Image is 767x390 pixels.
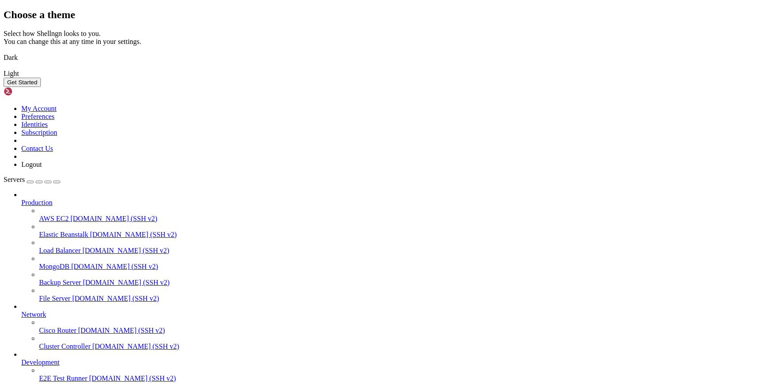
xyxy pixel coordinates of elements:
a: File Server [DOMAIN_NAME] (SSH v2) [39,295,763,303]
a: MongoDB [DOMAIN_NAME] (SSH v2) [39,263,763,271]
a: Backup Server [DOMAIN_NAME] (SSH v2) [39,279,763,287]
span: Elastic Beanstalk [39,231,88,238]
span: [DOMAIN_NAME] (SSH v2) [89,374,176,382]
h2: Choose a theme [4,9,763,21]
span: [DOMAIN_NAME] (SSH v2) [83,247,170,254]
li: Cisco Router [DOMAIN_NAME] (SSH v2) [39,319,763,335]
span: AWS EC2 [39,215,69,222]
a: AWS EC2 [DOMAIN_NAME] (SSH v2) [39,215,763,223]
a: Identities [21,121,48,128]
li: Backup Server [DOMAIN_NAME] (SSH v2) [39,271,763,287]
li: MongoDB [DOMAIN_NAME] (SSH v2) [39,255,763,271]
a: Development [21,358,763,366]
button: Get Started [4,78,41,87]
a: Preferences [21,113,55,120]
span: Development [21,358,59,366]
a: Production [21,199,763,207]
li: Production [21,191,763,303]
li: E2E Test Runner [DOMAIN_NAME] (SSH v2) [39,366,763,382]
span: Production [21,199,52,206]
span: Load Balancer [39,247,81,254]
li: Elastic Beanstalk [DOMAIN_NAME] (SSH v2) [39,223,763,239]
span: File Server [39,295,71,302]
a: Contact Us [21,145,53,152]
li: Development [21,351,763,382]
span: [DOMAIN_NAME] (SSH v2) [72,295,159,302]
li: Network [21,303,763,351]
a: Logout [21,161,42,168]
div: Select how Shellngn looks to you. You can change this at any time in your settings. [4,30,763,46]
span: Cluster Controller [39,343,91,350]
a: Elastic Beanstalk [DOMAIN_NAME] (SSH v2) [39,231,763,239]
li: File Server [DOMAIN_NAME] (SSH v2) [39,287,763,303]
li: AWS EC2 [DOMAIN_NAME] (SSH v2) [39,207,763,223]
span: Cisco Router [39,327,76,334]
a: My Account [21,105,57,112]
span: E2E Test Runner [39,374,87,382]
span: [DOMAIN_NAME] (SSH v2) [92,343,179,350]
a: E2E Test Runner [DOMAIN_NAME] (SSH v2) [39,374,763,382]
span: [DOMAIN_NAME] (SSH v2) [83,279,170,286]
a: Subscription [21,129,57,136]
a: Cisco Router [DOMAIN_NAME] (SSH v2) [39,327,763,335]
span: [DOMAIN_NAME] (SSH v2) [90,231,177,238]
span: [DOMAIN_NAME] (SSH v2) [78,327,165,334]
span: MongoDB [39,263,69,270]
span: [DOMAIN_NAME] (SSH v2) [71,215,158,222]
a: Load Balancer [DOMAIN_NAME] (SSH v2) [39,247,763,255]
span: Network [21,311,46,318]
img: Shellngn [4,87,55,96]
span: [DOMAIN_NAME] (SSH v2) [71,263,158,270]
div: Dark [4,54,763,62]
a: Servers [4,176,60,183]
span: Servers [4,176,25,183]
li: Load Balancer [DOMAIN_NAME] (SSH v2) [39,239,763,255]
div: Light [4,70,763,78]
span: Backup Server [39,279,81,286]
li: Cluster Controller [DOMAIN_NAME] (SSH v2) [39,335,763,351]
a: Network [21,311,763,319]
a: Cluster Controller [DOMAIN_NAME] (SSH v2) [39,343,763,351]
